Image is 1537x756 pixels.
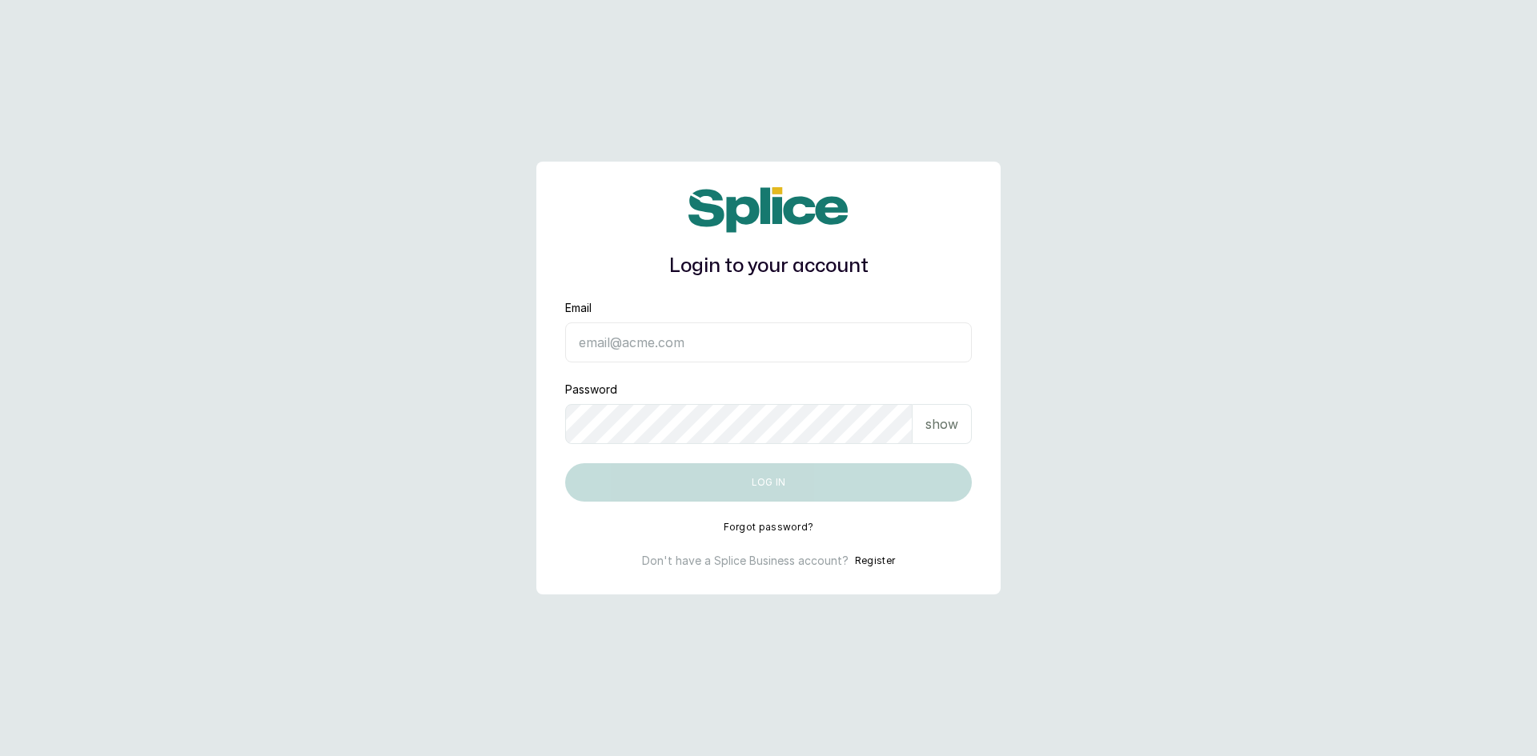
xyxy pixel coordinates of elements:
button: Log in [565,463,972,502]
p: show [925,414,958,434]
button: Register [855,553,895,569]
h1: Login to your account [565,252,972,281]
p: Don't have a Splice Business account? [642,553,849,569]
label: Email [565,300,592,316]
input: email@acme.com [565,322,972,362]
button: Forgot password? [724,521,814,534]
label: Password [565,382,617,398]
